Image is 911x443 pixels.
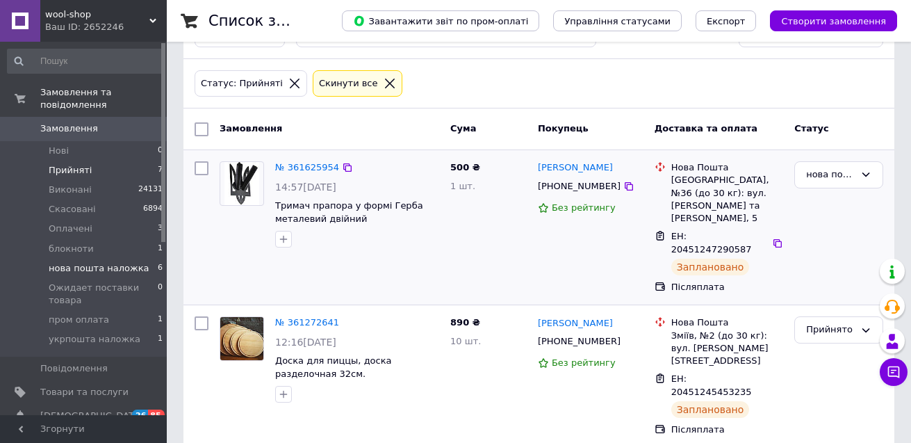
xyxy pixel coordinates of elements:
[158,282,163,307] span: 0
[40,410,143,422] span: [DEMOGRAPHIC_DATA]
[275,200,423,224] a: Тримач прапора у формі Герба металевий двійний
[671,281,783,293] div: Післяплата
[49,243,94,255] span: блокноти
[671,330,783,368] div: Зміїв, №2 (до 30 кг): вул. [PERSON_NAME][STREET_ADDRESS]
[342,10,539,31] button: Завантажити звіт по пром-оплаті
[143,203,163,216] span: 6894
[158,243,163,255] span: 1
[552,202,616,213] span: Без рейтингу
[671,259,750,275] div: Заплановано
[696,10,757,31] button: Експорт
[45,21,167,33] div: Ваш ID: 2652246
[49,203,96,216] span: Скасовані
[275,317,339,328] a: № 361272641
[158,223,163,235] span: 3
[450,123,476,134] span: Cума
[538,181,621,191] span: [PHONE_NUMBER]
[158,145,163,157] span: 0
[450,336,481,346] span: 10 шт.
[806,323,855,337] div: Прийнято
[158,262,163,275] span: 6
[132,410,148,421] span: 26
[220,317,263,360] img: Фото товару
[316,76,381,91] div: Cкинути все
[671,373,752,397] span: ЕН: 20451245453235
[450,317,480,328] span: 890 ₴
[208,13,350,29] h1: Список замовлень
[756,15,897,26] a: Створити замовлення
[49,184,92,196] span: Виконані
[7,49,164,74] input: Пошук
[49,282,158,307] span: Ожидает поставки товара
[40,386,129,398] span: Товари та послуги
[671,401,750,418] div: Заплановано
[275,162,339,172] a: № 361625954
[671,231,752,255] span: ЕН: 20451247290587
[138,184,163,196] span: 24131
[49,314,109,326] span: пром оплата
[794,123,829,134] span: Статус
[49,223,92,235] span: Оплачені
[671,424,783,436] div: Післяплата
[552,357,616,368] span: Без рейтингу
[40,86,167,111] span: Замовлення та повідомлення
[158,164,163,177] span: 7
[49,333,140,346] span: укрпошта наложка
[671,316,783,329] div: Нова Пошта
[564,16,671,26] span: Управління статусами
[49,145,69,157] span: Нові
[450,162,480,172] span: 500 ₴
[158,314,163,326] span: 1
[198,76,286,91] div: Статус: Прийняті
[49,262,149,275] span: нова пошта наложка
[538,161,613,175] a: [PERSON_NAME]
[770,10,897,31] button: Створити замовлення
[655,123,757,134] span: Доставка та оплата
[806,168,855,182] div: нова пошта наложка
[538,317,613,330] a: [PERSON_NAME]
[148,410,164,421] span: 85
[707,16,746,26] span: Експорт
[220,123,282,134] span: Замовлення
[40,362,108,375] span: Повідомлення
[40,122,98,135] span: Замовлення
[538,336,621,346] span: [PHONE_NUMBER]
[158,333,163,346] span: 1
[538,123,589,134] span: Покупець
[220,316,264,361] a: Фото товару
[275,337,336,348] span: 12:16[DATE]
[880,358,908,386] button: Чат з покупцем
[781,16,886,26] span: Створити замовлення
[49,164,92,177] span: Прийняті
[553,10,682,31] button: Управління статусами
[671,174,783,225] div: [GEOGRAPHIC_DATA], №36 (до 30 кг): вул. [PERSON_NAME] та [PERSON_NAME], 5
[224,162,259,205] img: Фото товару
[275,182,336,193] span: 14:57[DATE]
[353,15,528,27] span: Завантажити звіт по пром-оплаті
[450,181,475,191] span: 1 шт.
[220,161,264,206] a: Фото товару
[275,355,392,379] a: Доска для пиццы, доска разделочная 32см.
[45,8,149,21] span: wool-shop
[671,161,783,174] div: Нова Пошта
